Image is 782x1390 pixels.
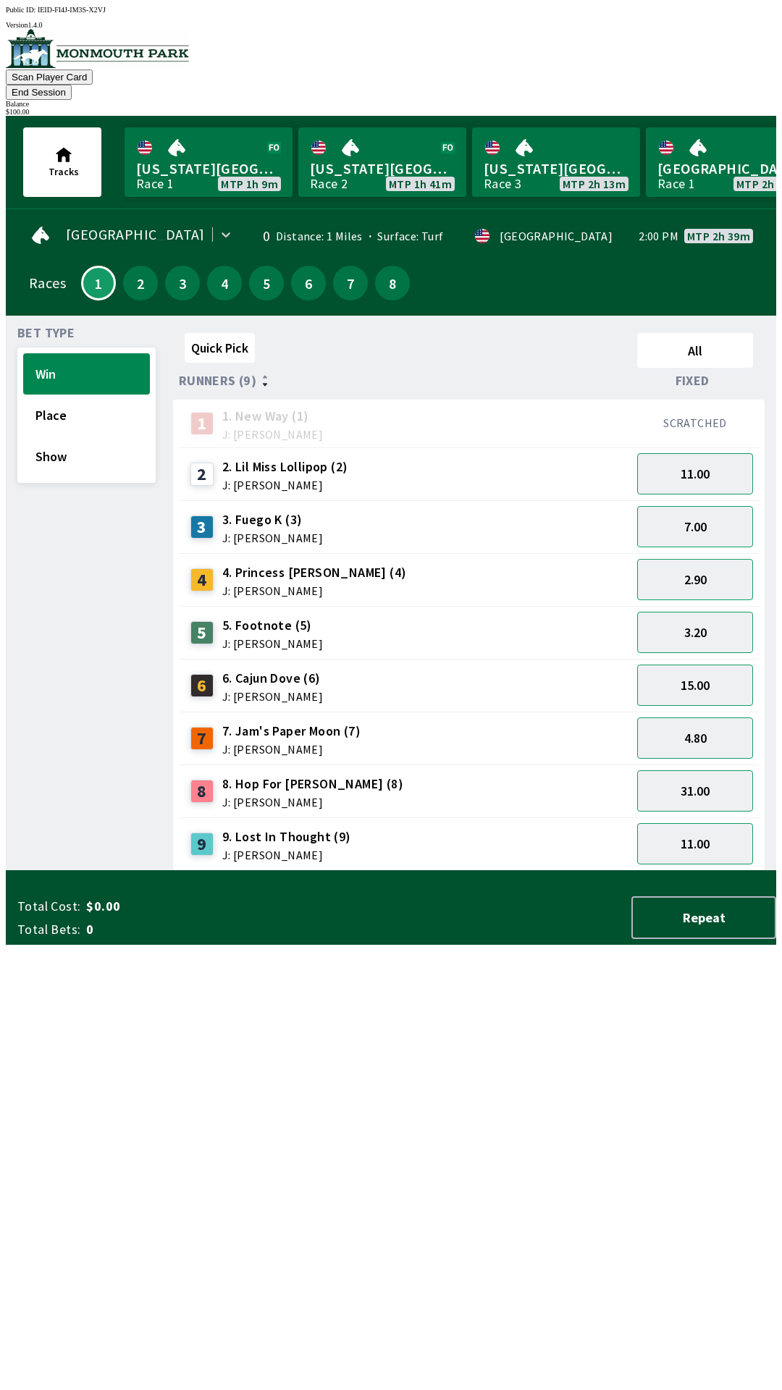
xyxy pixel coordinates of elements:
span: J: [PERSON_NAME] [222,479,348,491]
span: 5. Footnote (5) [222,616,323,635]
span: 1 [86,279,111,287]
span: Tracks [49,165,79,178]
span: J: [PERSON_NAME] [222,796,403,808]
div: Fixed [631,374,759,388]
span: [US_STATE][GEOGRAPHIC_DATA] [310,159,455,178]
div: Race 2 [310,178,348,190]
span: All [644,342,747,359]
a: [US_STATE][GEOGRAPHIC_DATA]Race 2MTP 1h 41m [298,127,466,197]
span: J: [PERSON_NAME] [222,849,351,861]
button: 2.90 [637,559,753,600]
div: 8 [190,780,214,803]
span: MTP 1h 41m [389,178,452,190]
div: Public ID: [6,6,776,14]
span: 4 [211,278,238,288]
span: 2:00 PM [639,230,678,242]
span: 8 [379,278,406,288]
span: 8. Hop For [PERSON_NAME] (8) [222,775,403,793]
span: J: [PERSON_NAME] [222,429,323,440]
div: 6 [190,674,214,697]
button: 3.20 [637,612,753,653]
span: J: [PERSON_NAME] [222,744,361,755]
span: MTP 1h 9m [221,178,278,190]
span: J: [PERSON_NAME] [222,691,323,702]
div: Race 3 [484,178,521,190]
div: SCRATCHED [637,416,753,430]
span: Fixed [676,375,710,387]
span: 11.00 [681,466,710,482]
div: Races [29,277,66,289]
div: $ 100.00 [6,108,776,116]
button: Show [23,436,150,477]
div: Race 1 [657,178,695,190]
span: 15.00 [681,677,710,694]
button: 5 [249,266,284,300]
span: Win [35,366,138,382]
span: Total Cost: [17,898,80,915]
a: [US_STATE][GEOGRAPHIC_DATA]Race 1MTP 1h 9m [125,127,293,197]
button: Quick Pick [185,333,255,363]
button: 11.00 [637,823,753,864]
span: [US_STATE][GEOGRAPHIC_DATA] [484,159,628,178]
span: 5 [253,278,280,288]
span: Repeat [644,909,763,926]
div: 5 [190,621,214,644]
span: [US_STATE][GEOGRAPHIC_DATA] [136,159,281,178]
span: 0 [86,921,314,938]
a: [US_STATE][GEOGRAPHIC_DATA]Race 3MTP 2h 13m [472,127,640,197]
span: 9. Lost In Thought (9) [222,827,351,846]
button: Place [23,395,150,436]
button: 7.00 [637,506,753,547]
div: 0 [251,230,270,242]
span: Surface: Turf [363,229,444,243]
button: 11.00 [637,453,753,494]
div: 2 [190,463,214,486]
div: Race 1 [136,178,174,190]
button: 6 [291,266,326,300]
span: 2. Lil Miss Lollipop (2) [222,458,348,476]
span: 4.80 [684,730,707,746]
button: All [637,333,753,368]
span: Place [35,407,138,424]
span: $0.00 [86,898,314,915]
span: Bet Type [17,327,75,339]
span: 7.00 [684,518,707,535]
button: 31.00 [637,770,753,812]
span: Runners (9) [179,375,256,387]
span: 1. New Way (1) [222,407,323,426]
button: 2 [123,266,158,300]
span: J: [PERSON_NAME] [222,638,323,649]
button: Win [23,353,150,395]
span: 4. Princess [PERSON_NAME] (4) [222,563,407,582]
button: End Session [6,85,72,100]
div: 9 [190,833,214,856]
div: Version 1.4.0 [6,21,776,29]
button: Tracks [23,127,101,197]
img: venue logo [6,29,189,68]
span: 3. Fuego K (3) [222,510,323,529]
button: 8 [375,266,410,300]
button: 1 [81,266,116,300]
button: 4 [207,266,242,300]
span: Show [35,448,138,465]
div: Balance [6,100,776,108]
span: Distance: 1 Miles [276,229,363,243]
span: J: [PERSON_NAME] [222,585,407,597]
button: 4.80 [637,717,753,759]
span: MTP 2h 13m [563,178,626,190]
span: 7. Jam's Paper Moon (7) [222,722,361,741]
div: [GEOGRAPHIC_DATA] [500,230,613,242]
button: 7 [333,266,368,300]
div: 4 [190,568,214,591]
span: 31.00 [681,783,710,799]
span: [GEOGRAPHIC_DATA] [66,229,205,240]
button: 15.00 [637,665,753,706]
span: Quick Pick [191,340,248,356]
span: 2 [127,278,154,288]
span: 11.00 [681,835,710,852]
div: 7 [190,727,214,750]
div: Runners (9) [179,374,631,388]
div: 3 [190,515,214,539]
span: IEID-FI4J-IM3S-X2VJ [38,6,106,14]
div: 1 [190,412,214,435]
